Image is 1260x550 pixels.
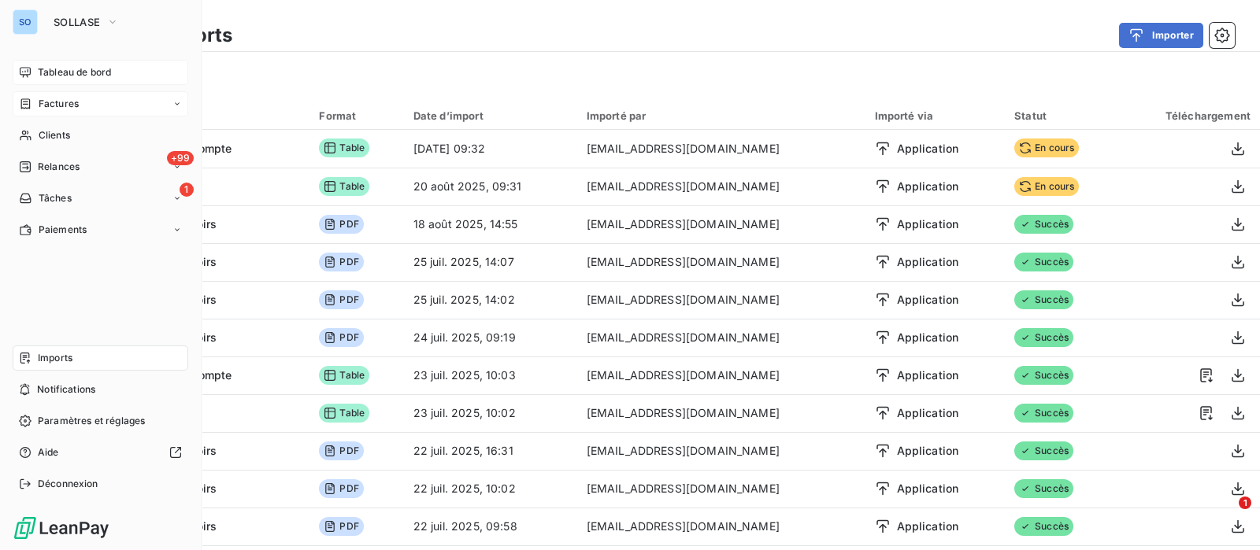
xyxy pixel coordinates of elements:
td: [EMAIL_ADDRESS][DOMAIN_NAME] [577,432,865,470]
span: +99 [167,151,194,165]
td: [EMAIL_ADDRESS][DOMAIN_NAME] [577,356,865,394]
span: Notifications [37,382,95,397]
span: Succès [1014,404,1073,423]
td: [EMAIL_ADDRESS][DOMAIN_NAME] [577,470,865,508]
div: Téléchargement [1128,109,1251,122]
span: 1 [180,183,194,197]
span: PDF [319,479,363,498]
span: Application [897,254,959,270]
span: Application [897,141,959,157]
div: Date d’import [413,109,568,122]
div: Statut [1014,109,1109,122]
td: 22 juil. 2025, 09:58 [404,508,577,545]
a: Imports [13,345,188,371]
td: 23 juil. 2025, 10:03 [404,356,577,394]
span: PDF [319,253,363,271]
td: [EMAIL_ADDRESS][DOMAIN_NAME] [577,319,865,356]
td: 18 août 2025, 14:55 [404,205,577,243]
span: Application [897,292,959,308]
a: +99Relances [13,154,188,179]
td: 22 juil. 2025, 10:02 [404,470,577,508]
a: Clients [13,123,188,148]
div: SO [13,9,38,35]
iframe: Intercom live chat [1206,496,1244,534]
span: Table [319,366,369,385]
span: Succès [1014,441,1073,460]
span: Tâches [39,191,72,205]
span: SOLLASE [54,16,100,28]
span: Succès [1014,253,1073,271]
a: Factures [13,91,188,116]
td: [EMAIL_ADDRESS][DOMAIN_NAME] [577,205,865,243]
td: 25 juil. 2025, 14:07 [404,243,577,281]
a: Paramètres et réglages [13,408,188,434]
span: Application [897,330,959,345]
a: Aide [13,440,188,465]
td: [DATE] 09:32 [404,130,577,168]
span: Table [319,177,369,196]
span: Application [897,481,959,496]
span: Succès [1014,366,1073,385]
a: 1Tâches [13,186,188,211]
span: Succès [1014,328,1073,347]
td: 23 juil. 2025, 10:02 [404,394,577,432]
div: Importé par [587,109,856,122]
td: 24 juil. 2025, 09:19 [404,319,577,356]
span: Application [897,519,959,534]
td: [EMAIL_ADDRESS][DOMAIN_NAME] [577,130,865,168]
span: Paiements [39,223,87,237]
span: Aide [38,445,59,460]
span: Succès [1014,479,1073,498]
img: Logo LeanPay [13,515,110,541]
td: 22 juil. 2025, 16:31 [404,432,577,470]
a: Tableau de bord [13,60,188,85]
td: [EMAIL_ADDRESS][DOMAIN_NAME] [577,394,865,432]
span: Table [319,138,369,157]
div: Importé via [875,109,996,122]
td: [EMAIL_ADDRESS][DOMAIN_NAME] [577,243,865,281]
span: Succès [1014,517,1073,536]
span: Paramètres et réglages [38,414,145,428]
button: Importer [1119,23,1203,48]
span: 1 [1239,496,1251,509]
span: Succès [1014,215,1073,234]
td: [EMAIL_ADDRESS][DOMAIN_NAME] [577,168,865,205]
td: 20 août 2025, 09:31 [404,168,577,205]
span: Application [897,367,959,383]
span: PDF [319,441,363,460]
span: PDF [319,517,363,536]
span: En cours [1014,177,1079,196]
span: PDF [319,328,363,347]
td: [EMAIL_ADDRESS][DOMAIN_NAME] [577,508,865,545]
td: 25 juil. 2025, 14:02 [404,281,577,319]
span: Table [319,404,369,423]
span: Succès [1014,290,1073,309]
td: [EMAIL_ADDRESS][DOMAIN_NAME] [577,281,865,319]
span: Imports [38,351,72,365]
div: Format [319,109,394,122]
span: Application [897,405,959,421]
span: Déconnexion [38,477,98,491]
span: Application [897,179,959,194]
span: PDF [319,290,363,309]
span: En cours [1014,138,1079,157]
span: Tableau de bord [38,65,111,79]
span: Application [897,216,959,232]
span: Clients [39,128,70,142]
span: Relances [38,160,80,174]
a: Paiements [13,217,188,242]
span: PDF [319,215,363,234]
span: Factures [39,97,79,111]
span: Application [897,443,959,459]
